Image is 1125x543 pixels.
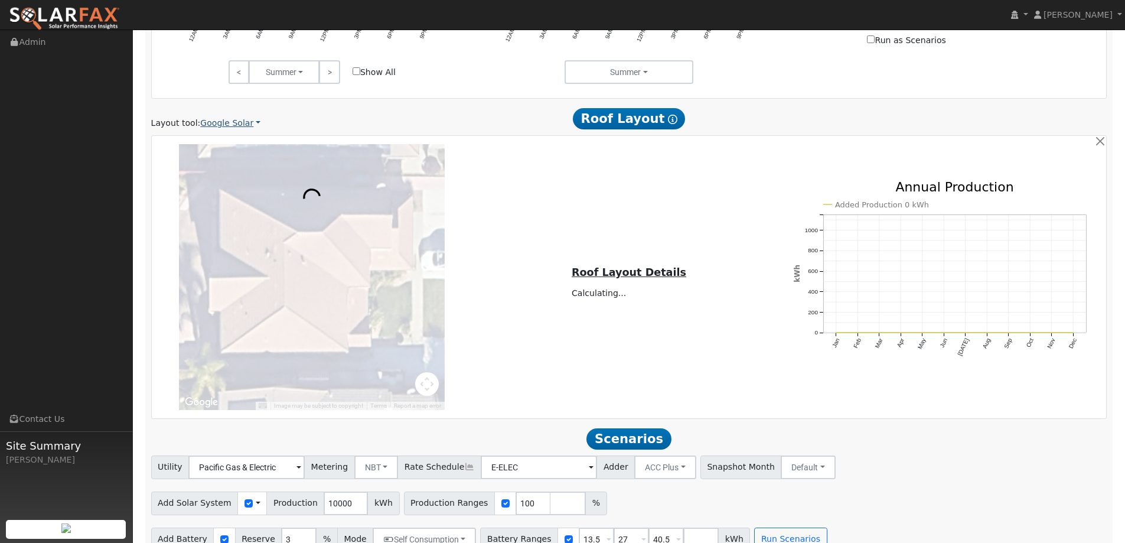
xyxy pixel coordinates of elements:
text: Feb [852,337,862,350]
a: < [229,60,249,84]
span: Metering [304,456,355,479]
circle: onclick="" [941,330,946,335]
circle: onclick="" [920,330,925,335]
span: Layout tool: [151,118,201,128]
td: Calculating... [569,285,688,301]
text: 0 [814,330,818,336]
button: ACC Plus [634,456,696,479]
circle: onclick="" [963,330,968,335]
text: 12PM [635,26,648,42]
i: Show Help [668,115,677,124]
text: 9PM [418,26,429,40]
input: Show All [353,67,360,75]
text: Dec [1068,337,1078,350]
text: 3PM [670,26,680,40]
text: Sep [1003,337,1013,350]
text: 3AM [221,26,232,40]
text: 12AM [504,26,517,42]
img: retrieve [61,524,71,533]
circle: onclick="" [1071,330,1075,335]
text: Aug [981,337,992,350]
circle: onclick="" [877,330,882,335]
text: 1000 [805,227,819,233]
text: Apr [896,337,906,348]
button: NBT [354,456,399,479]
text: 800 [808,248,818,254]
img: SolarFax [9,6,120,31]
text: 3PM [353,26,363,40]
text: [DATE] [957,337,970,357]
text: Nov [1046,337,1056,350]
text: Annual Production [895,180,1013,194]
button: Default [781,456,836,479]
button: Summer [565,60,694,84]
span: Utility [151,456,190,479]
label: Run as Scenarios [867,34,945,47]
text: Jun [939,337,949,349]
circle: onclick="" [984,330,989,335]
circle: onclick="" [1028,330,1032,335]
circle: onclick="" [898,330,903,335]
text: May [917,337,927,350]
a: > [319,60,340,84]
span: Snapshot Month [700,456,782,479]
span: Production Ranges [404,492,495,515]
span: Rate Schedule [397,456,481,479]
text: 12PM [318,26,331,42]
a: Google Solar [200,117,260,129]
div: [PERSON_NAME] [6,454,126,466]
input: Run as Scenarios [867,35,875,43]
span: Adder [596,456,635,479]
input: Select a Utility [188,456,305,479]
text: Jan [831,337,841,349]
text: 400 [808,288,818,295]
text: 6PM [386,26,396,40]
button: Summer [249,60,319,84]
circle: onclick="" [1049,330,1054,335]
text: Oct [1025,337,1035,349]
span: Scenarios [586,428,671,450]
text: 6AM [254,26,265,40]
span: Site Summary [6,438,126,454]
span: % [585,492,606,515]
label: Show All [353,66,396,79]
text: 12AM [187,26,200,42]
text: 3AM [538,26,549,40]
text: Mar [873,337,884,349]
span: Roof Layout [573,108,686,129]
circle: onclick="" [855,330,860,335]
span: kWh [367,492,399,515]
text: 600 [808,268,818,274]
text: Added Production 0 kWh [835,200,929,209]
text: 9AM [604,26,614,40]
text: 9PM [735,26,746,40]
text: 200 [808,309,818,316]
input: Select a Rate Schedule [481,456,597,479]
span: Add Solar System [151,492,239,515]
text: 9AM [287,26,298,40]
text: 6AM [571,26,582,40]
span: [PERSON_NAME] [1044,10,1113,19]
span: Production [266,492,324,515]
text: 6PM [702,26,713,40]
u: Roof Layout Details [572,266,686,278]
circle: onclick="" [834,330,839,335]
text: kWh [793,265,801,282]
circle: onclick="" [1006,330,1011,335]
